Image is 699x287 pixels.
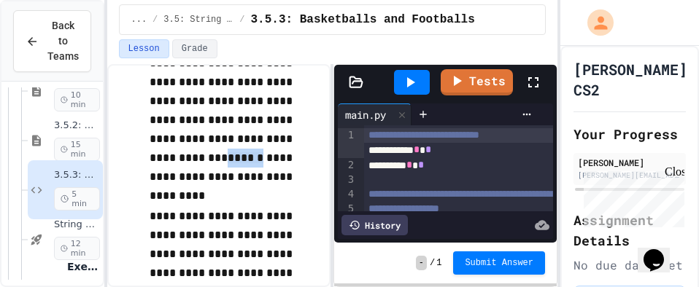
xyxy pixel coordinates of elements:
span: 3.5.2: Review - String Operators [54,119,100,132]
button: Lesson [119,39,169,58]
h2: Assignment Details [574,210,686,251]
h1: [PERSON_NAME] CS2 [574,59,687,100]
div: Chat with us now!Close [6,6,101,93]
span: 15 min [54,138,100,161]
span: 5 min [54,187,100,211]
button: Back to Teams [13,10,91,72]
div: 3 [338,173,356,187]
iframe: chat widget [578,165,684,227]
span: String operators - Quiz [54,219,100,231]
iframe: chat widget [638,229,684,272]
span: - [416,256,427,270]
span: Back to Teams [47,18,79,64]
span: 12 min [54,237,100,260]
span: Submit Answer [465,257,533,269]
span: 10 min [54,88,100,111]
div: 1 [338,128,356,158]
div: main.py [338,103,412,125]
span: / [152,14,158,25]
div: History [341,215,408,235]
div: 5 [338,202,356,246]
span: 3.5.3: Basketballs and Footballs [251,11,475,28]
button: Submit Answer [453,251,545,275]
span: Exercises [67,260,100,273]
span: 3.5: String Operators [163,14,233,25]
div: No due date set [574,256,686,274]
span: / [239,14,244,25]
div: 2 [338,158,356,173]
span: 3.5.3: Basketballs and Footballs [54,169,100,181]
div: My Account [572,6,617,39]
button: Grade [172,39,217,58]
span: ... [131,14,147,25]
h2: Your Progress [574,124,686,144]
div: 4 [338,187,356,202]
span: 1 [436,257,441,269]
span: / [430,257,435,269]
div: [PERSON_NAME] [578,156,681,169]
a: Tests [441,69,513,95]
div: main.py [338,107,393,122]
